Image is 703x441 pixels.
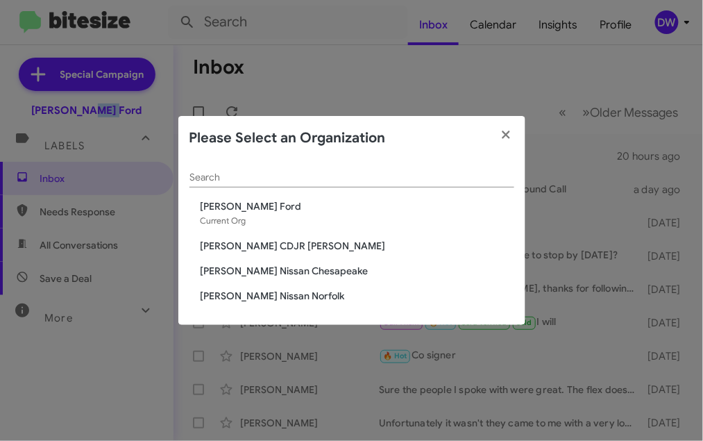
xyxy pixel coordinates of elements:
h2: Please Select an Organization [189,127,386,149]
span: [PERSON_NAME] Nissan Chesapeake [201,264,514,278]
span: [PERSON_NAME] Nissan Norfolk [201,289,514,303]
span: [PERSON_NAME] CDJR [PERSON_NAME] [201,239,514,253]
span: [PERSON_NAME] Ford [201,199,514,213]
span: Current Org [201,215,246,226]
